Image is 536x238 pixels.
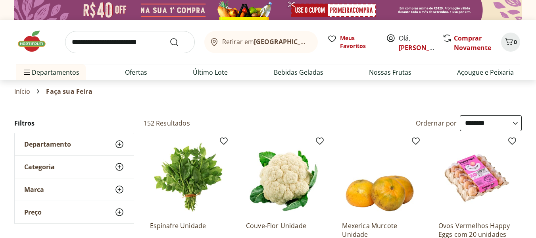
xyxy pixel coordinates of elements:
[514,38,517,46] span: 0
[150,139,225,215] img: Espinafre Unidade
[327,34,377,50] a: Meus Favoritos
[125,68,147,77] a: Ofertas
[416,119,457,128] label: Ordernar por
[340,34,377,50] span: Meus Favoritos
[15,133,134,155] button: Departamento
[24,208,42,216] span: Preço
[369,68,411,77] a: Nossas Frutas
[246,139,321,215] img: Couve-Flor Unidade
[454,34,491,52] a: Comprar Novamente
[169,37,188,47] button: Submit Search
[204,31,318,53] button: Retirar em[GEOGRAPHIC_DATA]/[GEOGRAPHIC_DATA]
[65,31,195,53] input: search
[22,63,79,82] span: Departamentos
[222,38,310,45] span: Retirar em
[399,43,450,52] a: [PERSON_NAME]
[14,88,31,95] a: Início
[457,68,514,77] a: Açougue e Peixaria
[501,33,520,52] button: Carrinho
[15,156,134,178] button: Categoria
[193,68,228,77] a: Último Lote
[15,201,134,223] button: Preço
[342,139,417,215] img: Mexerica Murcote Unidade
[24,186,44,193] span: Marca
[14,115,134,131] h2: Filtros
[144,119,190,128] h2: 152 Resultados
[24,140,71,148] span: Departamento
[254,37,388,46] b: [GEOGRAPHIC_DATA]/[GEOGRAPHIC_DATA]
[438,139,514,215] img: Ovos Vermelhos Happy Eggs com 20 unidades
[16,29,56,53] img: Hortifruti
[46,88,92,95] span: Faça sua Feira
[24,163,55,171] span: Categoria
[15,178,134,201] button: Marca
[274,68,323,77] a: Bebidas Geladas
[22,63,32,82] button: Menu
[399,33,434,52] span: Olá,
